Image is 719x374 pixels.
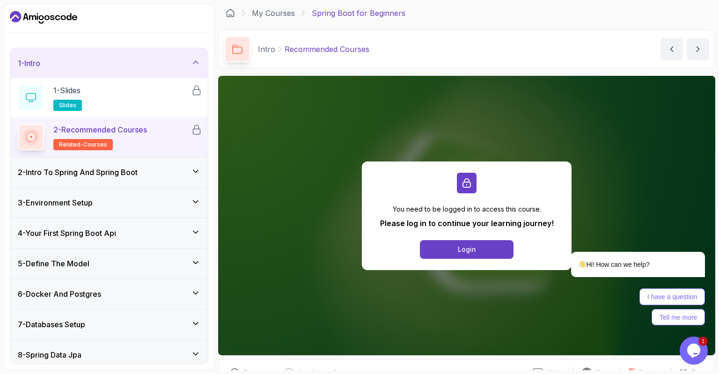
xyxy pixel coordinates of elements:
[10,188,208,218] button: 3-Environment Setup
[687,38,709,60] button: next content
[252,7,295,19] a: My Courses
[18,349,81,360] h3: 8 - Spring Data Jpa
[258,44,275,55] p: Intro
[59,102,76,109] span: slides
[660,38,683,60] button: previous content
[458,245,476,254] div: Login
[312,7,405,19] p: Spring Boot for Beginners
[10,340,208,370] button: 8-Spring Data Jpa
[680,337,710,365] iframe: chat widget
[18,124,200,150] button: 2-Recommended Coursesrelated-courses
[18,288,101,300] h3: 6 - Docker And Postgres
[53,85,81,96] p: 1 - Slides
[380,205,554,214] p: You need to be logged in to access this course.
[380,218,554,229] p: Please log in to continue your learning journey!
[10,309,208,339] button: 7-Databases Setup
[18,167,138,178] h3: 2 - Intro To Spring And Spring Boot
[10,10,77,25] a: Dashboard
[18,227,116,239] h3: 4 - Your First Spring Boot Api
[18,258,89,269] h3: 5 - Define The Model
[541,178,710,332] iframe: chat widget
[10,157,208,187] button: 2-Intro To Spring And Spring Boot
[59,141,107,148] span: related-courses
[18,85,200,111] button: 1-Slidesslides
[18,58,40,69] h3: 1 - Intro
[10,218,208,248] button: 4-Your First Spring Boot Api
[10,249,208,279] button: 5-Define The Model
[226,8,235,18] a: Dashboard
[285,44,369,55] p: Recommended Courses
[420,240,514,259] button: Login
[18,197,93,208] h3: 3 - Environment Setup
[10,279,208,309] button: 6-Docker And Postgres
[18,319,85,330] h3: 7 - Databases Setup
[10,48,208,78] button: 1-Intro
[53,124,147,135] p: 2 - Recommended Courses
